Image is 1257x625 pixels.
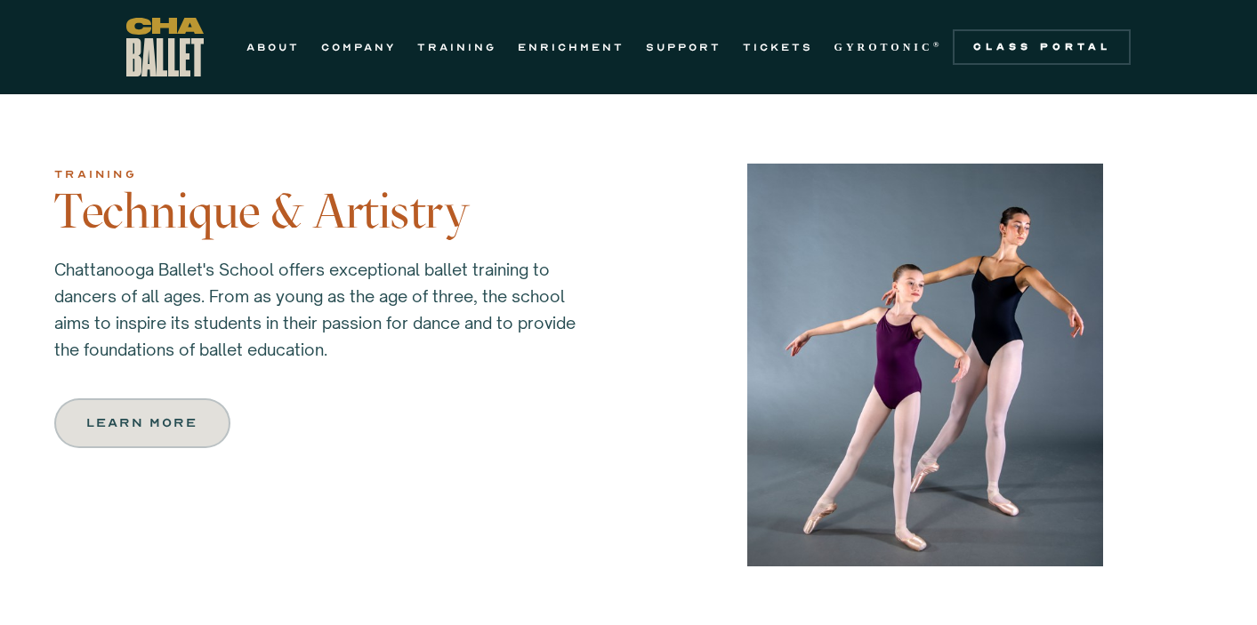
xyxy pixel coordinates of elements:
a: SUPPORT [646,36,721,58]
sup: ® [933,40,943,49]
a: Learn more [54,398,230,448]
h3: Technique & Artistry [54,185,609,238]
strong: GYROTONIC [834,41,933,53]
a: TICKETS [743,36,813,58]
a: GYROTONIC® [834,36,943,58]
div: Learn more [88,413,197,434]
a: Class Portal [953,29,1131,65]
a: ENRICHMENT [518,36,624,58]
div: training [54,164,609,185]
a: COMPANY [321,36,396,58]
a: home [126,18,204,76]
div: Class Portal [963,40,1120,54]
p: Chattanooga Ballet's School offers exceptional ballet training to dancers of all ages. From as yo... [54,256,588,363]
a: TRAINING [417,36,496,58]
a: ABOUT [246,36,300,58]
